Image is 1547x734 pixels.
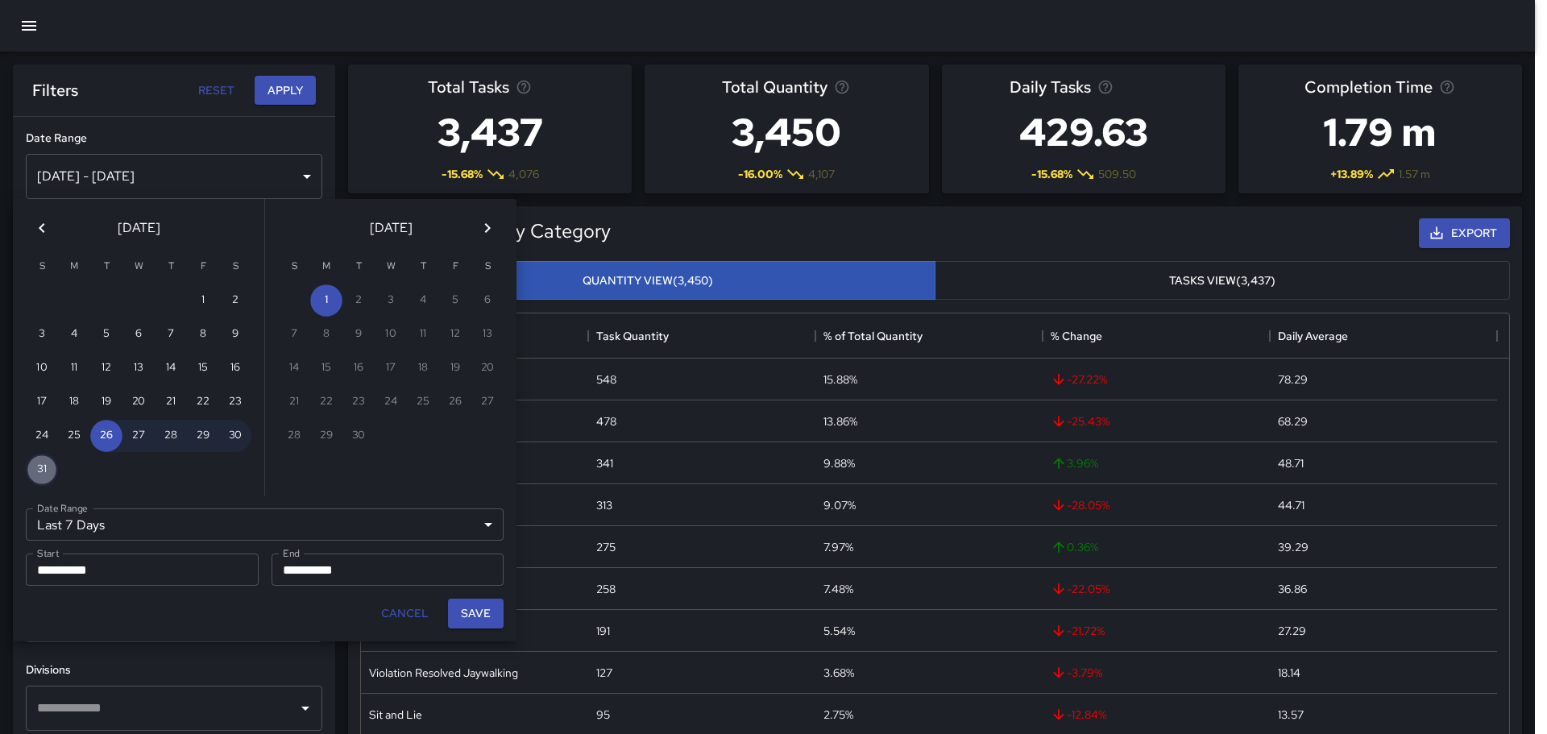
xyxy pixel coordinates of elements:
button: 23 [219,386,251,418]
button: Cancel [375,599,435,628]
button: 22 [187,386,219,418]
button: Next month [471,212,504,244]
button: 26 [90,420,122,452]
span: Monday [312,251,341,283]
span: Friday [189,251,218,283]
span: Friday [441,251,470,283]
button: 28 [155,420,187,452]
span: Tuesday [344,251,373,283]
span: [DATE] [370,217,413,239]
button: 1 [310,284,342,317]
button: 11 [58,352,90,384]
button: 24 [26,420,58,452]
span: Wednesday [376,251,405,283]
label: End [283,546,300,560]
span: Thursday [409,251,438,283]
div: Last 7 Days [26,508,504,541]
button: 8 [187,318,219,350]
button: 17 [26,386,58,418]
button: 9 [219,318,251,350]
button: 6 [122,318,155,350]
button: 27 [122,420,155,452]
span: Tuesday [92,251,121,283]
button: 18 [58,386,90,418]
button: Previous month [26,212,58,244]
button: 14 [155,352,187,384]
button: 3 [26,318,58,350]
button: 20 [122,386,155,418]
label: Date Range [37,501,88,515]
button: 4 [58,318,90,350]
button: Save [448,599,504,628]
span: Sunday [280,251,309,283]
button: 13 [122,352,155,384]
button: 7 [155,318,187,350]
span: Thursday [156,251,185,283]
span: [DATE] [118,217,160,239]
button: 19 [90,386,122,418]
button: 5 [90,318,122,350]
button: 1 [187,284,219,317]
span: Wednesday [124,251,153,283]
button: 12 [90,352,122,384]
button: 21 [155,386,187,418]
button: 2 [219,284,251,317]
label: Start [37,546,59,560]
button: 16 [219,352,251,384]
button: 31 [26,454,58,486]
span: Saturday [473,251,502,283]
button: 29 [187,420,219,452]
button: 30 [219,420,251,452]
span: Monday [60,251,89,283]
button: 15 [187,352,219,384]
button: 25 [58,420,90,452]
button: 10 [26,352,58,384]
span: Saturday [221,251,250,283]
span: Sunday [27,251,56,283]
